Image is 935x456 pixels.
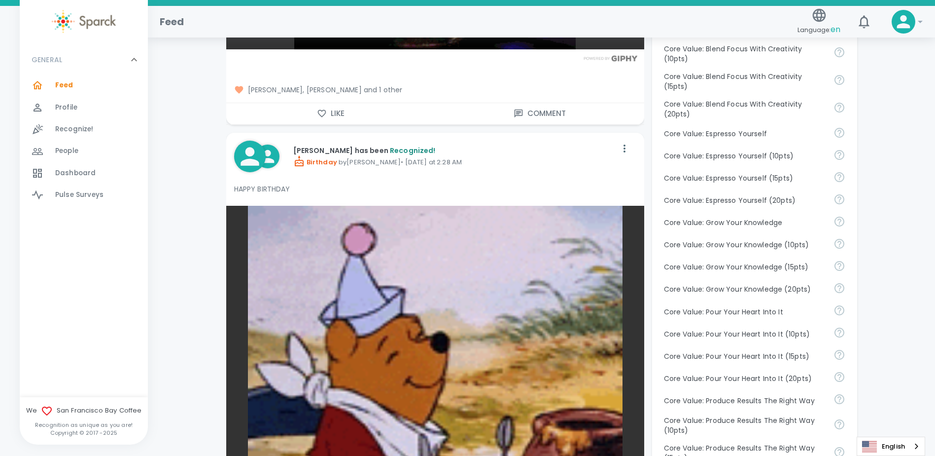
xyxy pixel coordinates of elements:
[833,393,845,405] svg: Find success working together and doing the right thing
[833,349,845,361] svg: Come to work to make a difference in your own way
[20,140,148,162] a: People
[664,351,826,361] p: Core Value: Pour Your Heart Into It (15pts)
[234,184,636,194] p: HAPPY BIRTHDAY
[664,44,826,64] p: Core Value: Blend Focus With Creativity (10pts)
[390,146,436,155] span: Recognized!
[833,127,845,139] svg: Share your voice and your ideas
[293,155,617,167] p: by [PERSON_NAME] • [DATE] at 2:28 AM
[857,437,925,456] a: English
[833,102,845,114] svg: Achieve goals today and innovate for tomorrow
[664,129,826,139] p: Core Value: Espresso Yourself
[20,75,148,96] a: Feed
[664,329,826,339] p: Core Value: Pour Your Heart Into It (10pts)
[833,74,845,86] svg: Achieve goals today and innovate for tomorrow
[55,124,94,134] span: Recognize!
[664,173,826,183] p: Core Value: Espresso Yourself (15pts)
[55,103,77,113] span: Profile
[833,304,845,316] svg: Come to work to make a difference in your own way
[20,421,148,429] p: Recognition as unique as you are!
[833,171,845,183] svg: Share your voice and your ideas
[293,146,617,155] p: [PERSON_NAME] has been
[293,157,337,167] span: Birthday
[664,99,826,119] p: Core Value: Blend Focus With Creativity (20pts)
[664,262,826,272] p: Core Value: Grow Your Knowledge (15pts)
[857,437,925,456] aside: Language selected: English
[664,284,826,294] p: Core Value: Grow Your Knowledge (20pts)
[831,24,840,35] span: en
[857,437,925,456] div: Language
[664,240,826,250] p: Core Value: Grow Your Knowledge (10pts)
[234,85,636,95] span: [PERSON_NAME], [PERSON_NAME] and 1 other
[664,218,826,228] p: Core Value: Grow Your Knowledge
[52,10,116,33] img: Sparck logo
[664,396,826,406] p: Core Value: Produce Results The Right Way
[664,72,826,91] p: Core Value: Blend Focus With Creativity (15pts)
[833,46,845,58] svg: Achieve goals today and innovate for tomorrow
[20,97,148,118] a: Profile
[794,4,844,39] button: Language:en
[20,405,148,417] span: We San Francisco Bay Coffee
[833,216,845,228] svg: Follow your curiosity and learn together
[664,195,826,205] p: Core Value: Espresso Yourself (20pts)
[20,75,148,210] div: GENERAL
[581,55,640,62] img: Powered by GIPHY
[20,429,148,437] p: Copyright © 2017 - 2025
[664,374,826,383] p: Core Value: Pour Your Heart Into It (20pts)
[20,162,148,184] a: Dashboard
[833,327,845,339] svg: Come to work to make a difference in your own way
[20,118,148,140] a: Recognize!
[833,418,845,430] svg: Find success working together and doing the right thing
[160,14,184,30] h1: Feed
[833,238,845,250] svg: Follow your curiosity and learn together
[55,168,96,178] span: Dashboard
[435,103,644,124] button: Comment
[20,184,148,206] a: Pulse Surveys
[833,193,845,205] svg: Share your voice and your ideas
[55,80,73,90] span: Feed
[833,149,845,161] svg: Share your voice and your ideas
[833,282,845,294] svg: Follow your curiosity and learn together
[32,55,62,65] p: GENERAL
[55,146,78,156] span: People
[797,23,840,37] span: Language:
[664,307,826,317] p: Core Value: Pour Your Heart Into It
[226,103,435,124] button: Like
[664,151,826,161] p: Core Value: Espresso Yourself (10pts)
[20,45,148,75] div: GENERAL
[55,190,104,200] span: Pulse Surveys
[20,10,148,33] a: Sparck logo
[833,260,845,272] svg: Follow your curiosity and learn together
[833,371,845,383] svg: Come to work to make a difference in your own way
[664,416,826,435] p: Core Value: Produce Results The Right Way (10pts)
